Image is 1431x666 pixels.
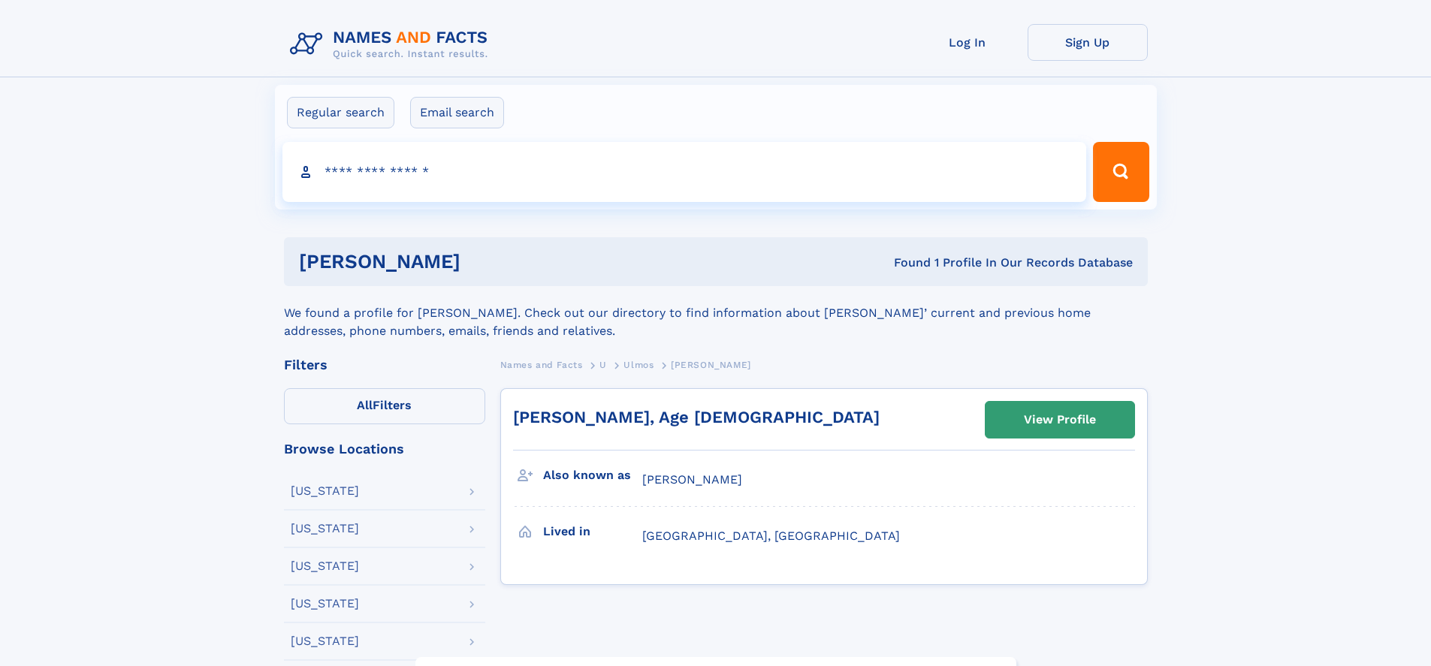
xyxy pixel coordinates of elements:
a: Log In [907,24,1028,61]
span: [PERSON_NAME] [671,360,751,370]
label: Filters [284,388,485,424]
div: [US_STATE] [291,560,359,572]
input: search input [282,142,1087,202]
div: We found a profile for [PERSON_NAME]. Check out our directory to find information about [PERSON_N... [284,286,1148,340]
label: Regular search [287,97,394,128]
span: [PERSON_NAME] [642,472,742,487]
h3: Also known as [543,463,642,488]
div: Found 1 Profile In Our Records Database [677,255,1133,271]
div: [US_STATE] [291,635,359,647]
a: U [599,355,607,374]
label: Email search [410,97,504,128]
h1: [PERSON_NAME] [299,252,678,271]
img: Logo Names and Facts [284,24,500,65]
a: Sign Up [1028,24,1148,61]
span: [GEOGRAPHIC_DATA], [GEOGRAPHIC_DATA] [642,529,900,543]
div: [US_STATE] [291,598,359,610]
button: Search Button [1093,142,1149,202]
a: Names and Facts [500,355,583,374]
a: Ulmos [623,355,654,374]
span: U [599,360,607,370]
a: View Profile [986,402,1134,438]
span: Ulmos [623,360,654,370]
div: [US_STATE] [291,523,359,535]
h3: Lived in [543,519,642,544]
div: View Profile [1024,402,1096,437]
span: All [357,398,373,412]
a: [PERSON_NAME], Age [DEMOGRAPHIC_DATA] [513,408,880,426]
div: [US_STATE] [291,485,359,497]
div: Browse Locations [284,442,485,456]
div: Filters [284,358,485,372]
